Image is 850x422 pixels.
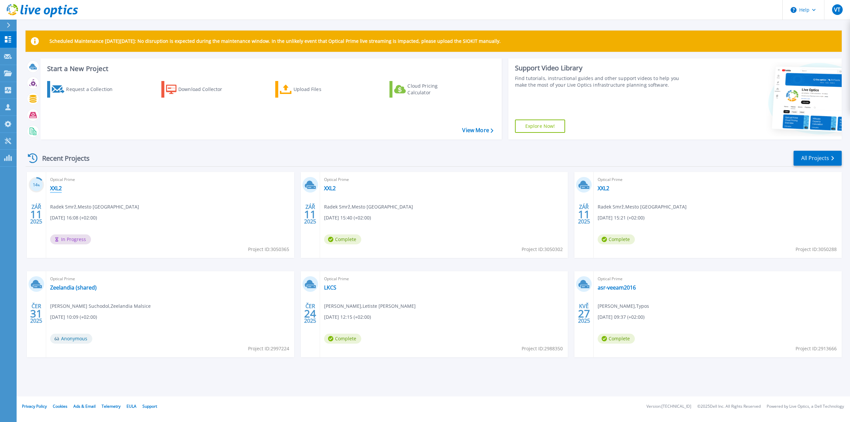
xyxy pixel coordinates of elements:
[47,65,493,72] h3: Start a New Project
[324,334,361,344] span: Complete
[794,151,842,166] a: All Projects
[515,75,687,88] div: Find tutorials, instructional guides and other support videos to help you make the most of your L...
[50,234,91,244] span: In Progress
[407,83,461,96] div: Cloud Pricing Calculator
[26,150,99,166] div: Recent Projects
[73,403,96,409] a: Ads & Email
[127,403,136,409] a: EULA
[324,214,371,221] span: [DATE] 15:40 (+02:00)
[324,185,336,192] a: XXL2
[598,203,687,211] span: Radek Smrž , Mesto [GEOGRAPHIC_DATA]
[522,345,563,352] span: Project ID: 2988350
[50,176,290,183] span: Optical Prime
[598,185,609,192] a: XXL2
[578,301,590,326] div: KVĚ 2025
[578,202,590,226] div: ZÁŘ 2025
[178,83,231,96] div: Download Collector
[66,83,119,96] div: Request a Collection
[29,181,44,189] h3: 14
[142,403,157,409] a: Support
[304,202,316,226] div: ZÁŘ 2025
[50,334,92,344] span: Anonymous
[49,39,501,44] p: Scheduled Maintenance [DATE][DATE]: No disruption is expected during the maintenance window. In t...
[389,81,464,98] a: Cloud Pricing Calculator
[578,211,590,217] span: 11
[30,202,42,226] div: ZÁŘ 2025
[50,203,139,211] span: Radek Smrž , Mesto [GEOGRAPHIC_DATA]
[50,185,62,192] a: XXL2
[515,64,687,72] div: Support Video Library
[598,284,636,291] a: asr-veeam2016
[304,311,316,316] span: 24
[578,311,590,316] span: 27
[324,176,564,183] span: Optical Prime
[324,275,564,283] span: Optical Prime
[248,246,289,253] span: Project ID: 3050365
[30,301,42,326] div: ČER 2025
[324,302,416,310] span: [PERSON_NAME] , Letiste [PERSON_NAME]
[304,211,316,217] span: 11
[304,301,316,326] div: ČER 2025
[598,234,635,244] span: Complete
[515,120,565,133] a: Explore Now!
[598,214,644,221] span: [DATE] 15:21 (+02:00)
[767,404,844,409] li: Powered by Live Optics, a Dell Technology
[324,284,336,291] a: LKCS
[161,81,235,98] a: Download Collector
[598,176,838,183] span: Optical Prime
[294,83,347,96] div: Upload Files
[50,313,97,321] span: [DATE] 10:09 (+02:00)
[462,127,493,133] a: View More
[598,313,644,321] span: [DATE] 09:37 (+02:00)
[53,403,67,409] a: Cookies
[324,203,413,211] span: Radek Smrž , Mesto [GEOGRAPHIC_DATA]
[275,81,349,98] a: Upload Files
[324,234,361,244] span: Complete
[248,345,289,352] span: Project ID: 2997224
[646,404,691,409] li: Version: [TECHNICAL_ID]
[30,211,42,217] span: 11
[324,313,371,321] span: [DATE] 12:15 (+02:00)
[47,81,121,98] a: Request a Collection
[796,345,837,352] span: Project ID: 2913666
[598,302,649,310] span: [PERSON_NAME] , Typos
[834,7,840,12] span: VT
[598,275,838,283] span: Optical Prime
[796,246,837,253] span: Project ID: 3050288
[38,183,40,187] span: %
[50,284,97,291] a: Zeelandia (shared)
[22,403,47,409] a: Privacy Policy
[50,214,97,221] span: [DATE] 16:08 (+02:00)
[522,246,563,253] span: Project ID: 3050302
[102,403,121,409] a: Telemetry
[50,275,290,283] span: Optical Prime
[598,334,635,344] span: Complete
[697,404,761,409] li: © 2025 Dell Inc. All Rights Reserved
[30,311,42,316] span: 31
[50,302,151,310] span: [PERSON_NAME] Suchodol , Zeelandia Malsice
